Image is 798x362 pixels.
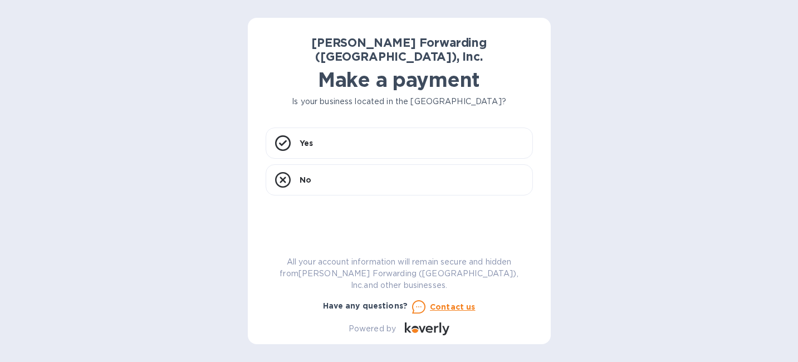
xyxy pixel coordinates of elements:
[430,302,476,311] u: Contact us
[349,323,396,335] p: Powered by
[323,301,408,310] b: Have any questions?
[300,138,313,149] p: Yes
[311,36,487,63] b: [PERSON_NAME] Forwarding ([GEOGRAPHIC_DATA]), Inc.
[266,256,533,291] p: All your account information will remain secure and hidden from [PERSON_NAME] Forwarding ([GEOGRA...
[266,96,533,107] p: Is your business located in the [GEOGRAPHIC_DATA]?
[266,68,533,91] h1: Make a payment
[300,174,311,185] p: No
